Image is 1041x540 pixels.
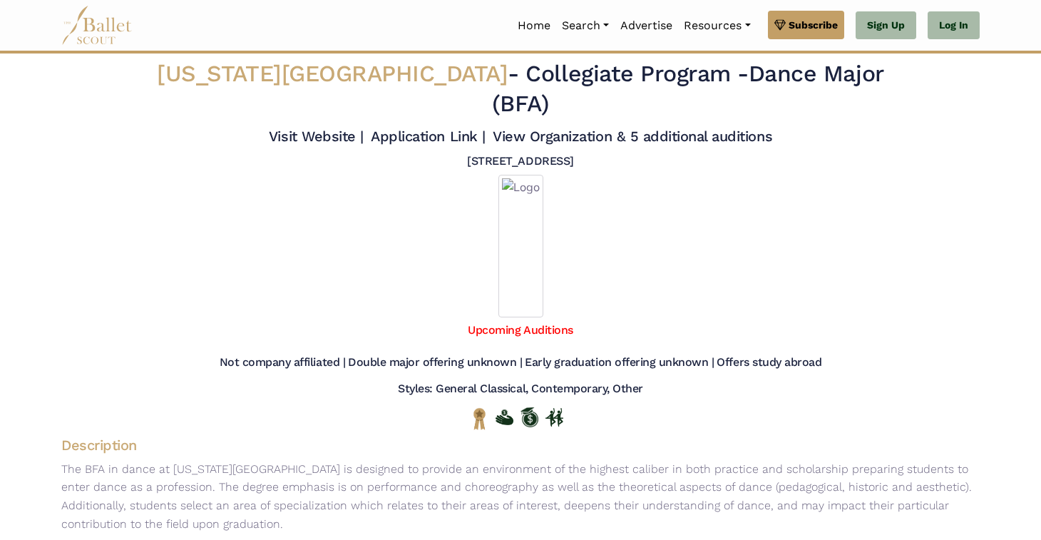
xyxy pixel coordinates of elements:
[498,175,543,317] img: Logo
[371,128,485,145] a: Application Link |
[467,154,573,169] h5: [STREET_ADDRESS]
[615,11,678,41] a: Advertise
[50,460,991,533] p: The BFA in dance at [US_STATE][GEOGRAPHIC_DATA] is designed to provide an environment of the high...
[789,17,838,33] span: Subscribe
[768,11,844,39] a: Subscribe
[856,11,916,40] a: Sign Up
[928,11,980,40] a: Log In
[348,355,522,370] h5: Double major offering unknown |
[556,11,615,41] a: Search
[140,59,901,118] h2: - Dance Major (BFA)
[545,408,563,427] img: In Person
[50,436,991,454] h4: Description
[496,409,513,425] img: Offers Financial Aid
[471,407,488,429] img: National
[220,355,345,370] h5: Not company affiliated |
[512,11,556,41] a: Home
[269,128,364,145] a: Visit Website |
[525,355,714,370] h5: Early graduation offering unknown |
[678,11,756,41] a: Resources
[717,355,821,370] h5: Offers study abroad
[157,60,508,87] span: [US_STATE][GEOGRAPHIC_DATA]
[774,17,786,33] img: gem.svg
[520,407,538,427] img: Offers Scholarship
[525,60,748,87] span: Collegiate Program -
[493,128,772,145] a: View Organization & 5 additional auditions
[468,323,573,337] a: Upcoming Auditions
[398,382,643,397] h5: Styles: General Classical, Contemporary, Other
